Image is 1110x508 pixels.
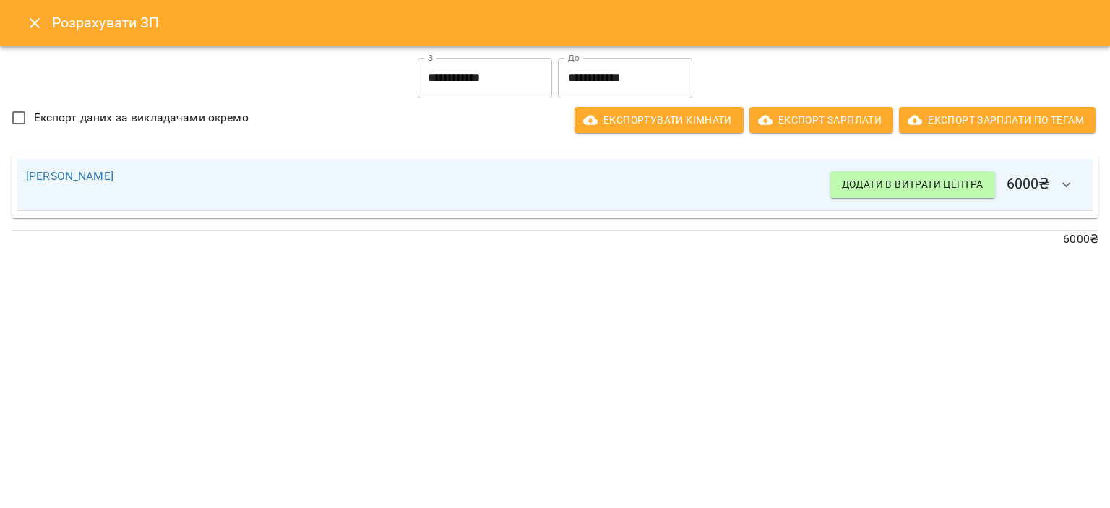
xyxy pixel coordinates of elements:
[52,12,1093,34] h6: Розрахувати ЗП
[17,6,52,40] button: Close
[842,176,984,193] span: Додати в витрати центра
[575,107,744,133] button: Експортувати кімнати
[12,231,1098,248] p: 6000 ₴
[34,109,249,126] span: Експорт даних за викладачами окремо
[761,111,882,129] span: Експорт Зарплати
[586,111,732,129] span: Експортувати кімнати
[830,171,995,197] button: Додати в витрати центра
[749,107,893,133] button: Експорт Зарплати
[830,168,1084,202] h6: 6000 ₴
[911,111,1084,129] span: Експорт Зарплати по тегам
[26,169,113,183] a: [PERSON_NAME]
[899,107,1096,133] button: Експорт Зарплати по тегам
